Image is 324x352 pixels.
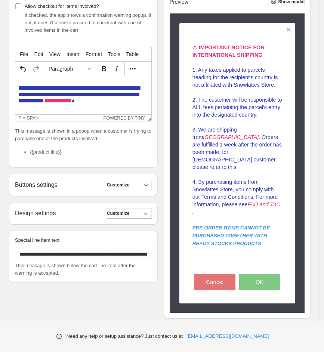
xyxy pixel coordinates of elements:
[192,209,194,215] span: .
[126,62,139,75] button: More...
[107,208,152,219] button: Customize
[15,263,136,276] span: This message is shown below the cart line item after the warning is accepted.
[239,274,280,290] button: OK
[107,210,130,216] span: Customize
[145,115,151,121] div: Resize
[30,148,152,156] li: {{product.title}}
[15,76,151,114] iframe: Rich Text Area
[203,134,259,140] em: [GEOGRAPHIC_DATA]
[27,115,39,121] div: span
[192,97,282,118] span: 2. The customer will be responsible to ALL fees pertaining the parcel's entry into the designated...
[15,181,58,188] h2: Buttons settings
[86,51,102,57] span: Format
[17,62,30,75] button: Undo
[18,115,21,121] div: p
[15,127,152,142] p: This message is shown in a popup when a customer is trying to purchase one of the products involved:
[25,12,151,33] span: If checked, the app shows a confirmation warning popup. If not, it doesn't allow to proceed to ch...
[34,51,43,57] span: Edit
[67,51,80,57] span: Insert
[23,115,25,121] div: »
[15,237,59,243] span: Special line item text
[194,274,235,290] button: Cancel
[192,179,280,215] span: 4. By purchasing items from Snowlattes Store, you comply with our Terms and Conditions. For more ...
[49,66,85,72] span: Paragraph
[108,51,120,57] span: Tools
[104,115,145,121] a: Powered by Tiny
[107,180,152,190] button: Customize
[248,201,280,207] a: FAQ and TnC
[49,51,61,57] span: View
[126,51,139,57] span: Table
[20,51,28,57] span: File
[192,225,270,246] span: PRE-ORDER ITEMS CANNOT BE PURCHASED TOGETHER WITH READY STOCKS PRODUCTS
[110,62,123,75] button: Italic
[186,333,269,340] a: [EMAIL_ADDRESS][DOMAIN_NAME]
[107,182,130,188] span: Customize
[98,62,110,75] button: Bold
[25,3,99,9] span: Allow checkout for items involved?
[192,44,265,58] strong: ⚠ IMPORTANT NOTICE FOR INTERNATIONAL SHIPPING
[192,127,282,170] span: 3. We are shipping from . Orders are fulfilled 1 week after the order has been made. for [DEMOGRA...
[30,62,42,75] button: Redo
[46,62,94,75] button: Formats
[15,210,56,217] h2: Design settings
[192,67,278,88] span: 1. Any taxes applied to parcels heading for the recipient's country is not affiliated with Snowla...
